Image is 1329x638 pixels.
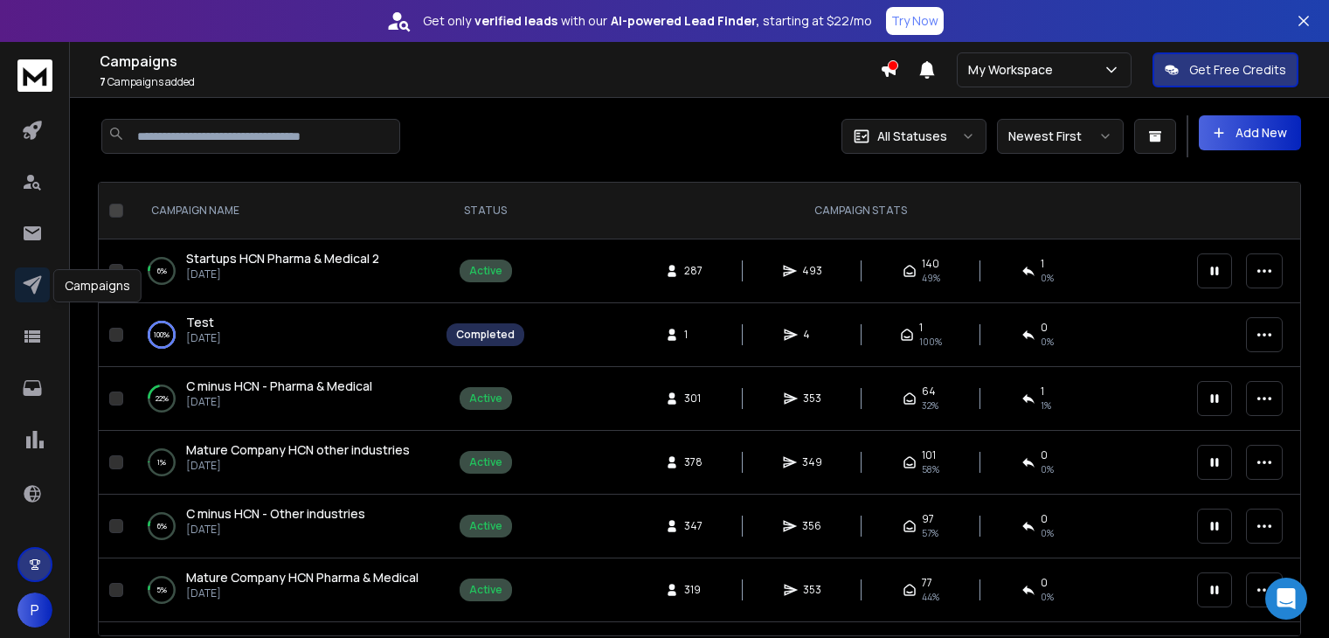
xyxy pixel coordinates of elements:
[100,74,106,89] span: 7
[1041,335,1054,349] span: 0 %
[130,558,436,622] td: 5%Mature Company HCN Pharma & Medical[DATE]
[186,569,419,586] a: Mature Company HCN Pharma & Medical
[922,385,936,399] span: 64
[684,519,703,533] span: 347
[474,12,557,30] strong: verified leads
[891,12,938,30] p: Try Now
[1041,462,1054,476] span: 0 %
[1041,512,1048,526] span: 0
[922,576,932,590] span: 77
[130,239,436,303] td: 6%Startups HCN Pharma & Medical 2[DATE]
[186,441,410,459] a: Mature Company HCN other industries
[156,581,167,599] p: 5 %
[130,367,436,431] td: 22%C minus HCN - Pharma & Medical[DATE]
[1041,448,1048,462] span: 0
[130,431,436,495] td: 1%Mature Company HCN other industries[DATE]
[802,455,822,469] span: 349
[186,378,372,395] a: C minus HCN - Pharma & Medical
[684,583,702,597] span: 319
[186,441,410,458] span: Mature Company HCN other industries
[922,448,936,462] span: 101
[469,519,502,533] div: Active
[803,583,821,597] span: 353
[535,183,1187,239] th: CAMPAIGN STATS
[100,75,880,89] p: Campaigns added
[186,378,372,394] span: C minus HCN - Pharma & Medical
[1041,271,1054,285] span: 0 %
[157,517,167,535] p: 6 %
[186,267,379,281] p: [DATE]
[130,495,436,558] td: 6%C minus HCN - Other industries[DATE]
[922,512,934,526] span: 97
[17,593,52,628] button: P
[1041,590,1054,604] span: 0 %
[922,526,938,540] span: 57 %
[968,61,1060,79] p: My Workspace
[1041,257,1044,271] span: 1
[684,328,702,342] span: 1
[922,462,939,476] span: 58 %
[803,328,820,342] span: 4
[186,523,365,537] p: [DATE]
[186,250,379,267] span: Startups HCN Pharma & Medical 2
[186,586,419,600] p: [DATE]
[186,314,214,330] span: Test
[919,335,942,349] span: 100 %
[802,519,821,533] span: 356
[53,269,142,302] div: Campaigns
[100,51,880,72] h1: Campaigns
[186,331,221,345] p: [DATE]
[469,264,502,278] div: Active
[156,390,169,407] p: 22 %
[423,12,872,30] p: Get only with our starting at $22/mo
[1041,526,1054,540] span: 0 %
[436,183,535,239] th: STATUS
[186,459,410,473] p: [DATE]
[186,569,419,586] span: Mature Company HCN Pharma & Medical
[1265,578,1307,620] div: Open Intercom Messenger
[130,183,436,239] th: CAMPAIGN NAME
[1152,52,1298,87] button: Get Free Credits
[1041,576,1048,590] span: 0
[186,314,214,331] a: Test
[886,7,944,35] button: Try Now
[922,271,940,285] span: 49 %
[919,321,923,335] span: 1
[611,12,759,30] strong: AI-powered Lead Finder,
[802,264,822,278] span: 493
[130,303,436,367] td: 100%Test[DATE]
[1041,399,1051,413] span: 1 %
[186,250,379,267] a: Startups HCN Pharma & Medical 2
[157,454,166,471] p: 1 %
[469,583,502,597] div: Active
[469,392,502,406] div: Active
[684,455,703,469] span: 378
[684,392,702,406] span: 301
[803,392,821,406] span: 353
[1041,385,1044,399] span: 1
[922,399,938,413] span: 32 %
[157,262,167,280] p: 6 %
[684,264,703,278] span: 287
[1199,115,1301,150] button: Add New
[922,257,939,271] span: 140
[997,119,1124,154] button: Newest First
[186,395,372,409] p: [DATE]
[922,590,939,604] span: 44 %
[17,59,52,92] img: logo
[877,128,947,145] p: All Statuses
[1041,321,1048,335] span: 0
[154,326,170,343] p: 100 %
[1189,61,1286,79] p: Get Free Credits
[186,505,365,523] a: C minus HCN - Other industries
[456,328,515,342] div: Completed
[469,455,502,469] div: Active
[186,505,365,522] span: C minus HCN - Other industries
